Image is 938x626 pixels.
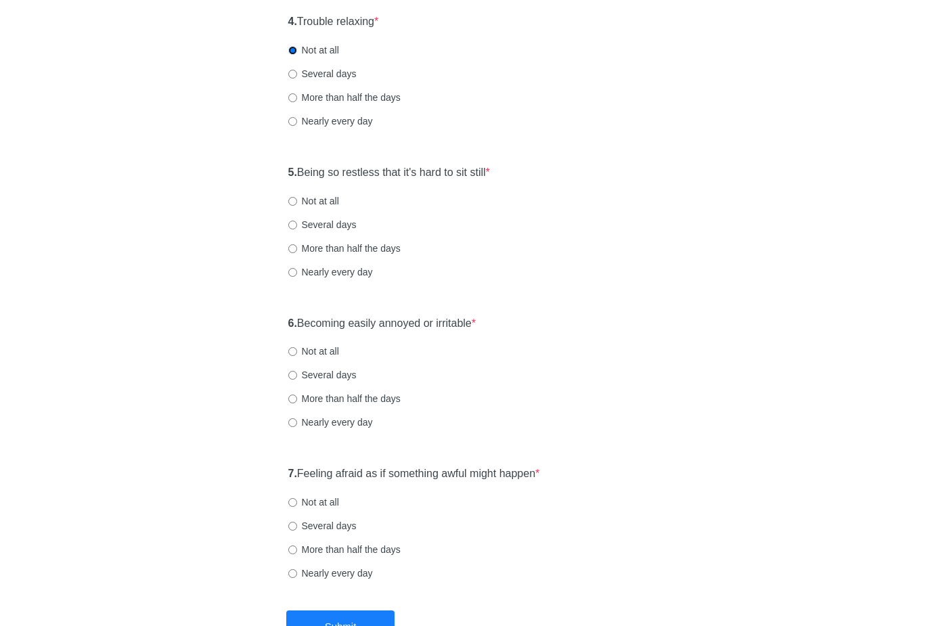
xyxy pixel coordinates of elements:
input: More than half the days [288,93,297,102]
input: Not at all [288,347,297,356]
strong: 7. [288,468,297,479]
input: Several days [288,371,297,380]
label: Several days [288,368,357,382]
label: More than half the days [288,242,401,255]
label: Several days [288,519,357,533]
strong: 4. [288,16,297,27]
label: Not at all [288,344,339,358]
label: Nearly every day [288,265,373,279]
input: More than half the days [288,545,297,554]
input: More than half the days [288,244,297,253]
label: Not at all [288,194,339,208]
label: Feeling afraid as if something awful might happen [288,466,540,482]
input: More than half the days [288,395,297,403]
input: Not at all [288,46,297,55]
label: More than half the days [288,543,401,556]
input: Nearly every day [288,117,297,126]
input: Not at all [288,498,297,507]
label: Becoming easily annoyed or irritable [288,316,476,332]
label: More than half the days [288,91,401,104]
input: Not at all [288,197,297,206]
input: Several days [288,522,297,531]
input: Nearly every day [288,268,297,277]
label: Nearly every day [288,416,373,429]
label: Several days [288,218,357,231]
strong: 5. [288,166,297,178]
label: Nearly every day [288,566,373,580]
label: Nearly every day [288,114,373,128]
label: Several days [288,67,357,81]
label: Not at all [288,43,339,57]
strong: 6. [288,317,297,329]
input: Several days [288,221,297,229]
label: Being so restless that it's hard to sit still [288,165,490,181]
label: Not at all [288,495,339,509]
input: Nearly every day [288,418,297,427]
input: Several days [288,70,297,79]
input: Nearly every day [288,569,297,578]
label: More than half the days [288,392,401,405]
label: Trouble relaxing [288,14,379,30]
